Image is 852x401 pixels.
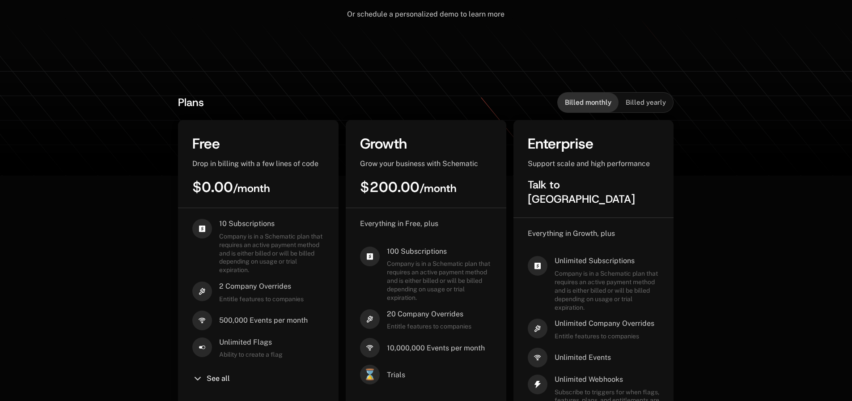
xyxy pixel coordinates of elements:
sub: / month [233,181,270,196]
i: signal [360,338,380,358]
span: Grow your business with Schematic [360,159,478,168]
span: Or schedule a personalized demo to learn more [347,10,504,18]
span: Unlimited Events [555,353,611,363]
sub: / month [420,181,457,196]
i: cashapp [192,219,212,239]
span: Billed monthly [565,98,611,107]
span: Growth [360,134,407,153]
span: Support scale and high performance [528,159,650,168]
span: Billed yearly [626,98,666,107]
span: Company is in a Schematic plan that requires an active payment method and is either billed or wil... [555,269,660,311]
span: Entitle features to companies [555,332,654,341]
span: 10,000,000 Events per month [387,343,485,353]
i: signal [192,311,212,330]
span: 100 Subscriptions [387,247,492,256]
span: Entitle features to companies [219,295,304,303]
span: Plans [178,95,204,110]
i: boolean-on [192,337,212,357]
i: thunder [528,375,547,394]
i: hammer [360,309,380,329]
span: Unlimited Subscriptions [555,256,660,266]
span: Enterprise [528,134,593,153]
span: Everything in Growth, plus [528,229,615,238]
span: $200.00 [360,178,457,196]
span: 10 Subscriptions [219,219,324,229]
span: Unlimited Company Overrides [555,319,654,328]
span: Drop in billing with a few lines of code [192,159,318,168]
i: cashapp [528,256,547,276]
span: ⌛ [360,365,380,384]
i: hammer [192,282,212,301]
span: 500,000 Events per month [219,316,308,325]
span: Entitle features to companies [387,322,471,331]
span: Ability to create a flag [219,350,283,359]
i: chevron-down [192,373,203,384]
i: signal [528,348,547,367]
span: Everything in Free, plus [360,219,438,228]
i: hammer [528,319,547,338]
span: 20 Company Overrides [387,309,471,319]
span: Unlimited Webhooks [555,375,660,384]
span: 2 Company Overrides [219,282,304,291]
span: Free [192,134,220,153]
span: Company is in a Schematic plan that requires an active payment method and is either billed or wil... [387,260,492,302]
span: Talk to [GEOGRAPHIC_DATA] [528,178,635,206]
span: Unlimited Flags [219,337,283,347]
span: Company is in a Schematic plan that requires an active payment method and is either billed or wil... [219,232,324,274]
span: See all [207,375,230,382]
span: Trials [387,370,405,380]
i: cashapp [360,247,380,266]
span: $0.00 [192,178,270,196]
